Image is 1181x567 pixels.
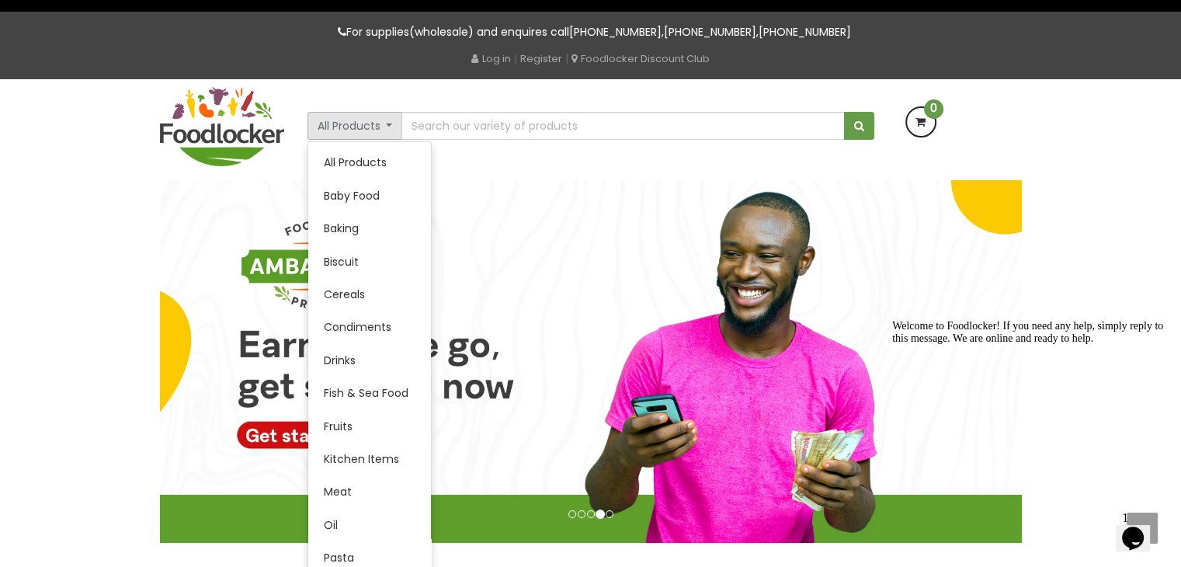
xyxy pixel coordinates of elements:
img: Foodlocker Ambassador [160,180,1022,543]
a: Drinks [308,344,431,377]
a: Cereals [308,278,431,311]
span: Welcome to Foodlocker! If you need any help, simply reply to this message. We are online and read... [6,6,277,30]
a: Fish & Sea Food [308,377,431,409]
a: Kitchen Items [308,443,431,475]
a: Biscuit [308,245,431,278]
button: All Products [307,112,403,140]
a: Condiments [308,311,431,343]
a: Baking [308,212,431,245]
img: website_grey.svg [25,40,37,53]
a: Fruits [308,410,431,443]
span: 0 [924,99,943,119]
span: | [514,50,517,66]
img: tab_keywords_by_traffic_grey.svg [155,90,167,103]
a: Log in [471,51,511,66]
img: FoodLocker [160,87,284,166]
p: For supplies(wholesale) and enquires call , , [160,23,1022,41]
a: Oil [308,509,431,541]
div: Domain: [DOMAIN_NAME] [40,40,171,53]
div: Keywords by Traffic [172,92,262,102]
span: | [565,50,568,66]
div: Domain Overview [59,92,139,102]
img: logo_orange.svg [25,25,37,37]
a: Meat [308,475,431,508]
a: [PHONE_NUMBER] [759,24,851,40]
iframe: chat widget [1116,505,1165,551]
div: v 4.0.25 [43,25,76,37]
a: [PHONE_NUMBER] [664,24,756,40]
a: Register [520,51,562,66]
img: tab_domain_overview_orange.svg [42,90,54,103]
input: Search our variety of products [401,112,844,140]
div: Welcome to Foodlocker! If you need any help, simply reply to this message. We are online and read... [6,6,286,31]
a: [PHONE_NUMBER] [569,24,662,40]
a: Baby Food [308,179,431,212]
iframe: chat widget [886,314,1165,497]
a: Foodlocker Discount Club [571,51,710,66]
a: All Products [308,146,431,179]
